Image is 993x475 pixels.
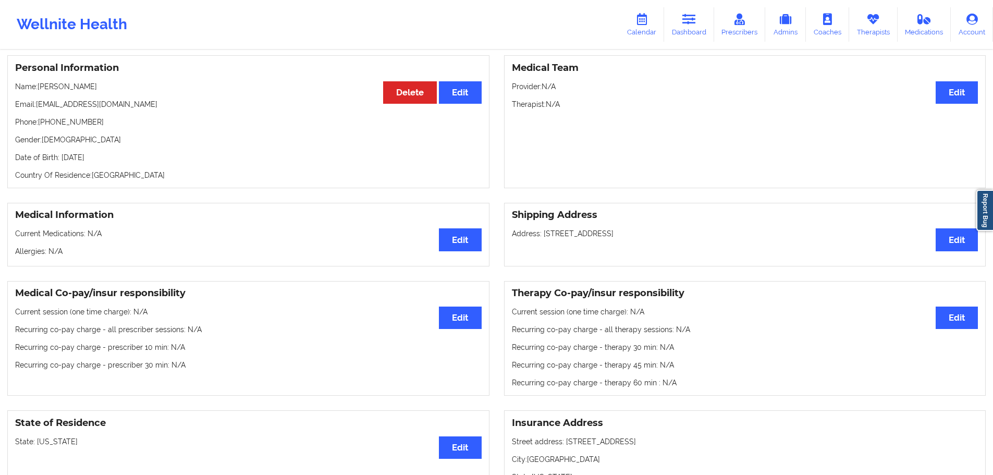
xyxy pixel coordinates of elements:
h3: Medical Co-pay/insur responsibility [15,287,482,299]
button: Edit [439,307,481,329]
p: City: [GEOGRAPHIC_DATA] [512,454,978,465]
a: Prescribers [714,7,766,42]
p: Address: [STREET_ADDRESS] [512,228,978,239]
a: Account [951,7,993,42]
p: Recurring co-pay charge - prescriber 30 min : N/A [15,360,482,370]
button: Edit [936,307,978,329]
h3: Shipping Address [512,209,978,221]
button: Edit [439,436,481,459]
p: Current session (one time charge): N/A [15,307,482,317]
p: Street address: [STREET_ADDRESS] [512,436,978,447]
p: Phone: [PHONE_NUMBER] [15,117,482,127]
button: Edit [439,228,481,251]
p: Recurring co-pay charge - all prescriber sessions : N/A [15,324,482,335]
p: Recurring co-pay charge - therapy 30 min : N/A [512,342,978,352]
a: Coaches [806,7,849,42]
p: Provider: N/A [512,81,978,92]
a: Medications [898,7,951,42]
p: Gender: [DEMOGRAPHIC_DATA] [15,135,482,145]
p: State: [US_STATE] [15,436,482,447]
h3: State of Residence [15,417,482,429]
button: Edit [936,81,978,104]
h3: Insurance Address [512,417,978,429]
p: Recurring co-pay charge - therapy 60 min : N/A [512,377,978,388]
a: Therapists [849,7,898,42]
h3: Therapy Co-pay/insur responsibility [512,287,978,299]
h3: Medical Information [15,209,482,221]
p: Therapist: N/A [512,99,978,109]
a: Dashboard [664,7,714,42]
a: Calendar [619,7,664,42]
p: Email: [EMAIL_ADDRESS][DOMAIN_NAME] [15,99,482,109]
h3: Personal Information [15,62,482,74]
button: Delete [383,81,437,104]
a: Report Bug [976,190,993,231]
p: Recurring co-pay charge - all therapy sessions : N/A [512,324,978,335]
h3: Medical Team [512,62,978,74]
p: Recurring co-pay charge - therapy 45 min : N/A [512,360,978,370]
p: Country Of Residence: [GEOGRAPHIC_DATA] [15,170,482,180]
p: Name: [PERSON_NAME] [15,81,482,92]
p: Current Medications: N/A [15,228,482,239]
p: Recurring co-pay charge - prescriber 10 min : N/A [15,342,482,352]
p: Allergies: N/A [15,246,482,257]
a: Admins [765,7,806,42]
button: Edit [936,228,978,251]
p: Date of Birth: [DATE] [15,152,482,163]
p: Current session (one time charge): N/A [512,307,978,317]
button: Edit [439,81,481,104]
